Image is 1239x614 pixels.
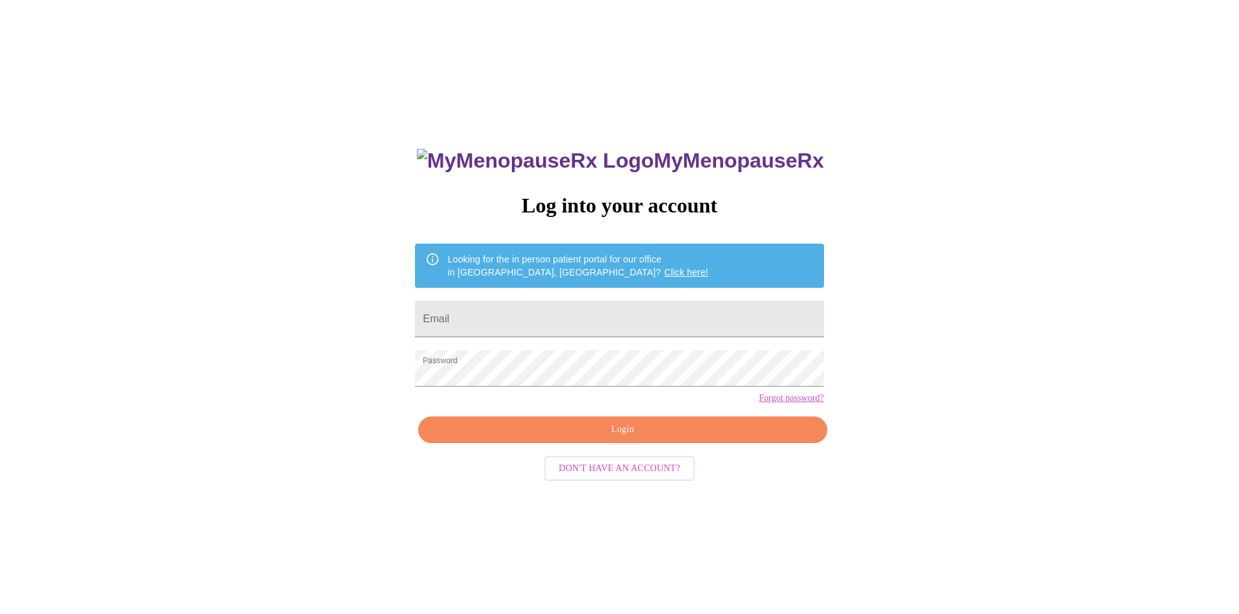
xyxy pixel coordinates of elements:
[418,416,827,443] button: Login
[417,149,654,173] img: MyMenopauseRx Logo
[759,393,824,403] a: Forgot password?
[415,194,823,218] h3: Log into your account
[544,456,695,481] button: Don't have an account?
[664,267,708,277] a: Click here!
[447,248,708,284] div: Looking for the in person patient portal for our office in [GEOGRAPHIC_DATA], [GEOGRAPHIC_DATA]?
[433,422,812,438] span: Login
[541,461,698,472] a: Don't have an account?
[417,149,824,173] h3: MyMenopauseRx
[559,461,680,477] span: Don't have an account?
